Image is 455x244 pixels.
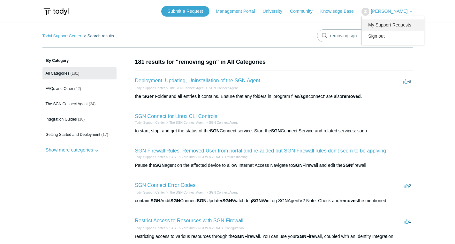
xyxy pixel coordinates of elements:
[143,94,153,99] em: SGN
[135,78,260,83] a: Deployment, Updating, Uninstallation of the SGN Agent
[135,155,165,159] a: Todyl Support Center
[101,132,108,137] span: (17)
[300,94,308,99] em: sgn
[135,58,413,66] h1: 181 results for "removing sgn" in All Categories
[135,190,165,195] li: Todyl Support Center
[155,163,165,168] em: SGN
[46,117,77,122] span: Integration Guides
[135,162,413,169] div: Pause the agent on the affected device to allow Internet Access Navigate to Firewall and edit the...
[252,198,262,203] em: SGN
[339,198,358,203] em: removes
[403,79,411,84] span: -8
[135,226,165,230] a: Todyl Support Center
[135,197,413,204] div: contain: Audit Connect Updater Watchdog WinLog SGNAgentV2 Note: Check and the mentioned
[135,114,217,119] a: SGN Connect for Linux CLI Controls
[42,33,83,38] li: Todyl Support Center
[42,98,117,110] a: The SGN Connect Agent (24)
[46,132,100,137] span: Getting Started and Deployment
[222,198,232,203] em: SGN
[290,8,319,15] a: Community
[82,33,114,38] li: Search results
[135,191,165,194] a: Todyl Support Center
[405,219,411,224] span: 1
[42,67,117,79] a: All Categories (181)
[165,86,204,91] li: The SGN Connect Agent
[78,117,85,122] span: (18)
[42,144,102,156] button: Show more categories
[216,8,261,15] a: Management Portal
[317,29,413,42] input: Search
[71,71,80,76] span: (181)
[135,121,165,124] a: Todyl Support Center
[42,113,117,125] a: Integration Guides (18)
[204,190,238,195] li: SGN Connect Agent
[42,129,117,141] a: Getting Started and Deployment (17)
[165,120,204,125] li: The SGN Connect Agent
[46,102,88,106] span: The SGN Connect Agent
[165,190,204,195] li: The SGN Connect Agent
[165,226,220,231] li: SASE & ZeroTrust - NGFW & ZTNA
[135,148,386,153] a: SGN Firewall Rules: Removed User from portal and re-added but SGN Firewall rules don't seem to be...
[161,6,209,17] a: Submit a Request
[204,120,238,125] li: SGN Connect Agent
[165,155,220,159] li: SASE & ZeroTrust - NGFW & ZTNA
[262,8,288,15] a: University
[171,198,180,203] em: SGN
[135,182,195,188] a: SGN Connect Error Codes
[197,198,206,203] em: SGN
[362,31,424,42] a: Sign out
[320,8,360,15] a: Knowledge Base
[371,9,407,14] span: [PERSON_NAME]
[46,71,70,76] span: All Categories
[169,226,220,230] a: SASE & ZeroTrust - NGFW & ZTNA
[42,6,70,18] img: Todyl Support Center Help Center home page
[210,128,220,133] em: SGN
[342,94,360,99] em: removed
[89,102,95,106] span: (24)
[343,163,352,168] em: SGN
[46,86,73,91] span: FAQs and Other
[42,58,117,63] h3: By Category
[135,93,413,100] div: the ' ' Folder and all entries it contains. Ensure that any folders in 'program files/ connect' a...
[135,226,165,231] li: Todyl Support Center
[169,191,204,194] a: The SGN Connect Agent
[42,83,117,95] a: FAQs and Other (42)
[42,33,81,38] a: Todyl Support Center
[204,86,238,91] li: SGN Connect Agent
[293,163,302,168] em: SGN
[209,86,238,90] a: SGN Connect Agent
[220,155,247,159] li: Troubleshooting
[135,233,413,240] div: restricting access to various resources through the Firewall. You can use your Firewall, coupled ...
[235,234,244,239] em: SGN
[361,8,413,16] button: [PERSON_NAME]
[135,128,413,134] div: to start, stop, and get the status of the Connect service. Start the Connect Service and related ...
[169,86,204,90] a: The SGN Connect Agent
[209,121,238,124] a: SGN Connect Agent
[135,120,165,125] li: Todyl Support Center
[297,234,306,239] em: SGN
[135,155,165,159] li: Todyl Support Center
[169,155,220,159] a: SASE & ZeroTrust - NGFW & ZTNA
[362,19,424,31] a: My Support Requests
[405,183,411,188] span: 2
[209,191,238,194] a: SGN Connect Agent
[135,218,244,223] a: Restrict Access to Resources with SGN Firewall
[225,155,247,159] a: Troubleshooting
[271,128,281,133] em: SGN
[135,86,165,91] li: Todyl Support Center
[135,86,165,90] a: Todyl Support Center
[74,86,81,91] span: (42)
[151,198,160,203] em: SGN
[220,226,244,231] li: Configuration
[225,226,244,230] a: Configuration
[169,121,204,124] a: The SGN Connect Agent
